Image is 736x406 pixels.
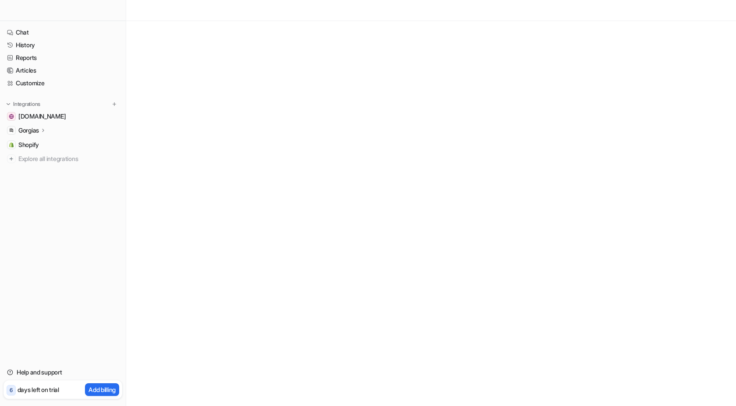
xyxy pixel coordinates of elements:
a: ShopifyShopify [4,139,122,151]
img: bentleytrike.com [9,114,14,119]
img: Gorgias [9,128,14,133]
a: Reports [4,52,122,64]
span: [DOMAIN_NAME] [18,112,66,121]
img: Shopify [9,142,14,147]
a: Explore all integrations [4,153,122,165]
img: expand menu [5,101,11,107]
button: Add billing [85,383,119,396]
a: Chat [4,26,122,38]
span: Explore all integrations [18,152,119,166]
img: menu_add.svg [111,101,117,107]
p: Add billing [88,385,116,394]
a: Articles [4,64,122,77]
p: days left on trial [18,385,59,394]
button: Integrations [4,100,43,108]
a: Help and support [4,366,122,378]
p: 6 [10,386,13,394]
a: bentleytrike.com[DOMAIN_NAME] [4,110,122,122]
p: Gorgias [18,126,39,135]
a: History [4,39,122,51]
span: Shopify [18,140,39,149]
p: Integrations [13,101,40,108]
a: Customize [4,77,122,89]
img: explore all integrations [7,154,16,163]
